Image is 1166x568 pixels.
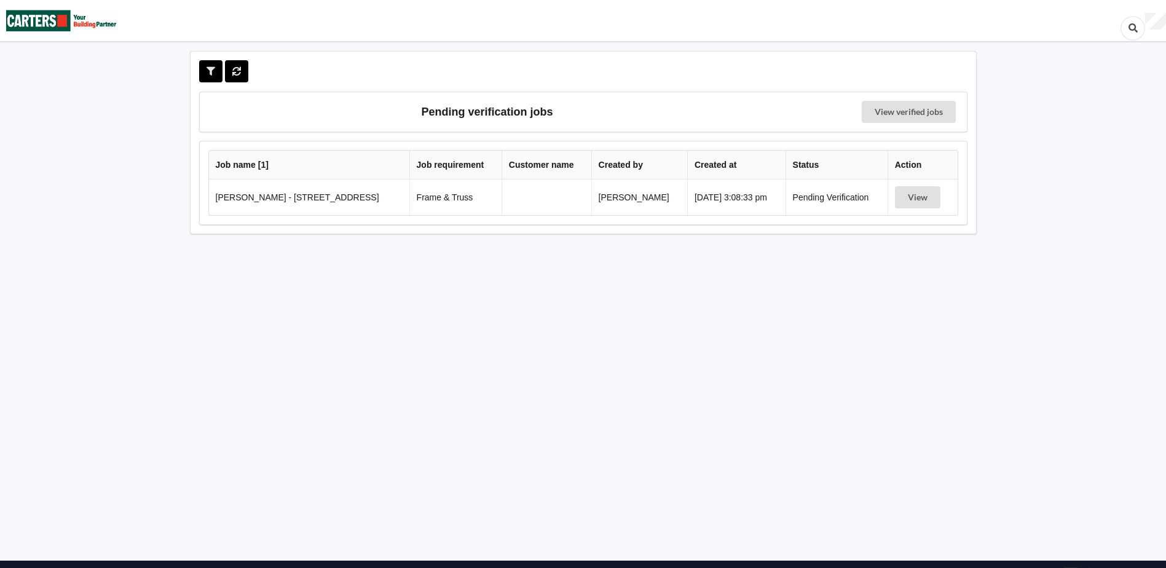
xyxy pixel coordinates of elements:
[895,192,943,202] a: View
[409,179,502,215] td: Frame & Truss
[591,151,687,179] th: Created by
[409,151,502,179] th: Job requirement
[888,151,958,179] th: Action
[687,151,786,179] th: Created at
[209,179,409,215] td: [PERSON_NAME] - [STREET_ADDRESS]
[208,101,766,123] h3: Pending verification jobs
[895,186,940,208] button: View
[209,151,409,179] th: Job name [ 1 ]
[6,1,117,41] img: Carters
[786,151,888,179] th: Status
[591,179,687,215] td: [PERSON_NAME]
[786,179,888,215] td: Pending Verification
[1145,13,1166,30] div: User Profile
[502,151,591,179] th: Customer name
[687,179,786,215] td: [DATE] 3:08:33 pm
[862,101,956,123] a: View verified jobs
